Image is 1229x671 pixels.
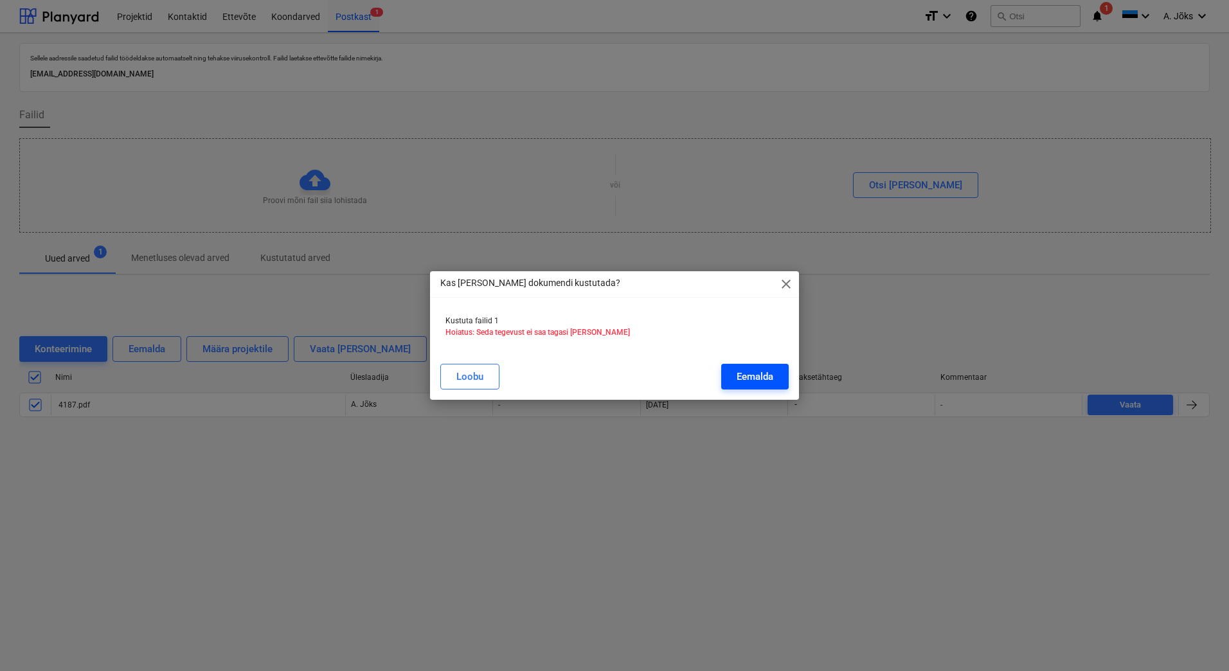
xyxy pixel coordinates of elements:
div: Eemalda [737,368,773,385]
p: Kas [PERSON_NAME] dokumendi kustutada? [440,276,620,290]
button: Eemalda [721,364,789,389]
p: Hoiatus: Seda tegevust ei saa tagasi [PERSON_NAME] [445,327,784,338]
p: Kustuta failid 1 [445,316,784,327]
iframe: Chat Widget [1165,609,1229,671]
button: Loobu [440,364,499,389]
div: Loobu [456,368,483,385]
span: close [778,276,794,292]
